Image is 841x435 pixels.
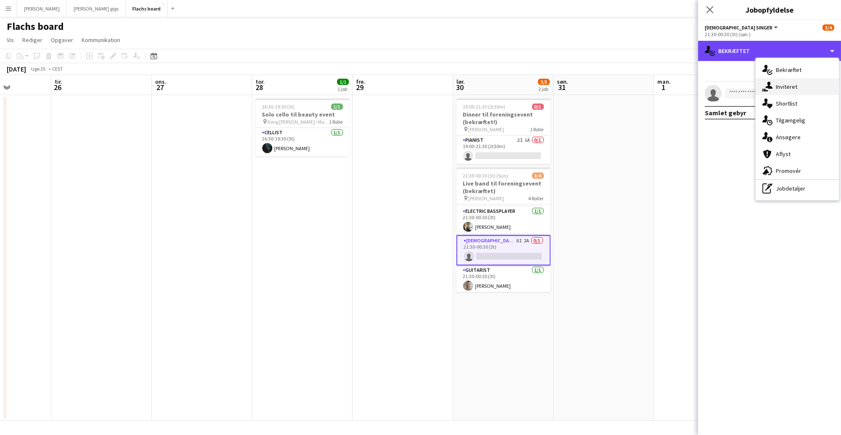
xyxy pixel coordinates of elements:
[463,103,506,110] span: 19:00-21:30 (2t30m)
[126,0,168,17] button: Flachs board
[455,82,465,92] span: 30
[530,126,544,133] span: 1 Rolle
[469,126,504,133] span: [PERSON_NAME]
[469,195,504,202] span: [PERSON_NAME]
[51,36,73,44] span: Opgaver
[456,207,551,235] app-card-role: Electric Bassplayer1/121:30-00:30 (3t)[PERSON_NAME]
[331,103,343,110] span: 1/1
[17,0,67,17] button: [PERSON_NAME]
[705,24,772,31] span: Female Singer
[254,82,265,92] span: 28
[337,86,348,92] div: 1 job
[756,78,839,95] div: Inviteret
[3,34,17,45] a: Vis
[698,41,841,61] div: Bekræftet
[456,78,465,85] span: lør.
[262,103,295,110] span: 16:30-19:30 (3t)
[456,235,551,265] app-card-role: [DEMOGRAPHIC_DATA] Singer8I2A0/121:30-00:30 (3t)
[256,111,350,118] h3: Solo cello til beauty event
[22,36,42,44] span: Rediger
[556,82,568,92] span: 31
[657,78,671,85] span: man.
[154,82,166,92] span: 27
[268,119,330,125] span: Kong [PERSON_NAME] i Magasin på Kongens Nytorv
[756,146,839,162] div: Aflyst
[456,180,551,195] h3: Live band til foreningsevent (bekræftet)
[67,0,126,17] button: [PERSON_NAME] gigs
[52,66,63,72] div: CEST
[78,34,124,45] a: Kommunikation
[55,78,62,85] span: tir.
[756,95,839,112] div: Shortlist
[756,162,839,179] div: Promovér
[356,78,365,85] span: fre.
[756,180,839,197] div: Jobdetaljer
[557,78,568,85] span: søn.
[19,34,46,45] a: Rediger
[532,103,544,110] span: 0/1
[698,4,841,15] h3: Jobopfyldelse
[756,61,839,78] div: Bekræftet
[330,119,343,125] span: 1 Rolle
[456,98,551,164] app-job-card: 19:00-21:30 (2t30m)0/1Dinner til foreningsevent (bekræftet!) [PERSON_NAME]1 RollePianist2I1A0/119...
[456,111,551,126] h3: Dinner til foreningsevent (bekræftet!)
[256,128,350,156] app-card-role: Cellist1/116:30-19:30 (3t)[PERSON_NAME]
[456,167,551,292] app-job-card: 21:30-00:30 (3t) (Sun)3/4Live band til foreningsevent (bekræftet) [PERSON_NAME]4 RollerDrummer1/1...
[529,195,544,202] span: 4 Roller
[656,82,671,92] span: 1
[538,86,549,92] div: 2 job
[155,78,166,85] span: ons.
[256,98,350,156] app-job-card: 16:30-19:30 (3t)1/1Solo cello til beauty event Kong [PERSON_NAME] i Magasin på Kongens Nytorv1 Ro...
[256,78,265,85] span: tor.
[7,65,26,73] div: [DATE]
[756,129,839,146] div: Ansøgere
[705,109,746,117] div: Samlet gebyr
[53,82,62,92] span: 26
[355,82,365,92] span: 29
[705,31,834,37] div: 21:30-00:30 (3t) (søn.)
[463,172,509,179] span: 21:30-00:30 (3t) (Sun)
[705,24,779,31] button: [DEMOGRAPHIC_DATA] Singer
[532,172,544,179] span: 3/4
[456,265,551,294] app-card-role: Guitarist1/121:30-00:30 (3t)[PERSON_NAME]
[823,24,834,31] span: 3/4
[337,79,349,85] span: 1/1
[456,135,551,164] app-card-role: Pianist2I1A0/119:00-21:30 (2t30m)
[756,112,839,129] div: Tilgængelig
[7,36,14,44] span: Vis
[7,20,64,33] h1: Flachs board
[47,34,76,45] a: Opgaver
[538,79,550,85] span: 3/5
[82,36,120,44] span: Kommunikation
[28,66,49,72] span: Uge 35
